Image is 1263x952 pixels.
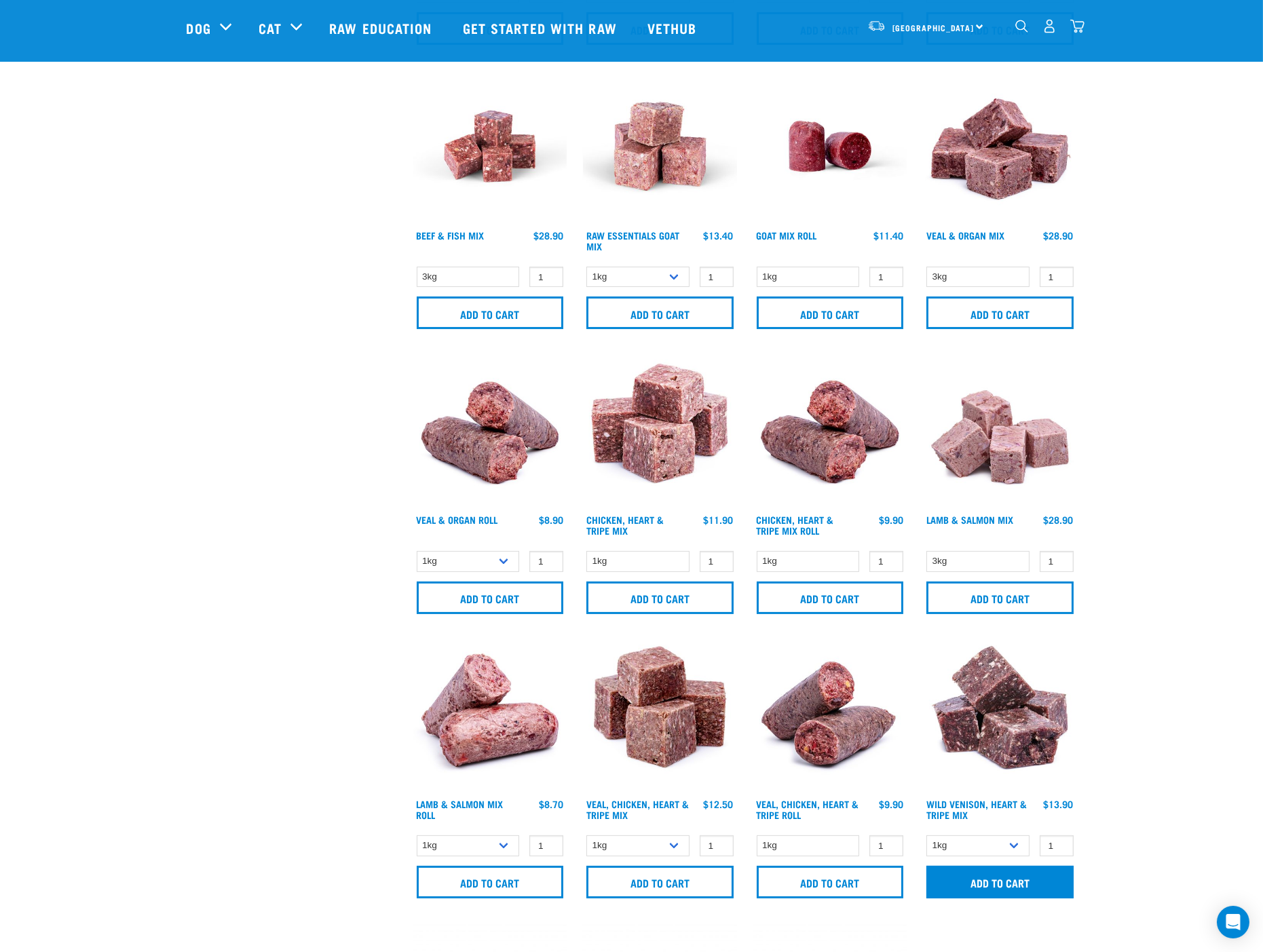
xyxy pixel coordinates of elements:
input: Add to cart [757,297,904,329]
input: Add to cart [417,866,564,898]
img: 1158 Veal Organ Mix 01 [923,69,1077,223]
input: Add to cart [417,582,564,614]
a: Lamb & Salmon Mix Roll [417,801,504,817]
div: $11.90 [704,514,734,525]
a: Chicken, Heart & Tripe Mix Roll [757,517,834,533]
div: $8.90 [539,514,563,525]
a: Lamb & Salmon Mix [926,517,1013,522]
input: 1 [529,267,563,288]
a: Get started with Raw [449,1,634,55]
input: 1 [529,835,563,856]
a: Beef & Fish Mix [417,233,485,237]
div: $12.50 [704,799,734,810]
a: Veal, Chicken, Heart & Tripe Roll [757,801,859,817]
input: 1 [1040,835,1074,856]
img: 1062 Chicken Heart Tripe Mix 01 [583,354,737,508]
input: Add to cart [926,582,1074,614]
a: Goat Mix Roll [757,233,817,237]
a: Wild Venison, Heart & Tripe Mix [926,801,1027,817]
input: Add to cart [417,297,564,329]
img: 1171 Venison Heart Tripe Mix 01 [923,639,1077,793]
input: Add to cart [586,582,734,614]
input: 1 [700,267,734,288]
div: $28.90 [1044,230,1074,241]
img: 1263 Chicken Organ Roll 02 [753,639,907,793]
div: $13.90 [1044,799,1074,810]
a: Veal, Chicken, Heart & Tripe Mix [586,801,689,817]
div: $9.90 [879,799,903,810]
input: Add to cart [757,866,904,898]
img: home-icon-1@2x.png [1015,20,1028,33]
span: [GEOGRAPHIC_DATA] [892,25,975,30]
div: $8.70 [539,799,563,810]
input: 1 [869,551,903,572]
input: 1 [869,835,903,856]
div: $13.40 [704,230,734,241]
div: $11.40 [873,230,903,241]
input: Add to cart [586,866,734,898]
input: Add to cart [757,582,904,614]
img: Beef Mackerel 1 [413,69,567,223]
img: 1261 Lamb Salmon Roll 01 [413,639,567,793]
img: Veal Chicken Heart Tripe Mix 01 [583,639,737,793]
div: $28.90 [1044,514,1074,525]
div: $28.90 [533,230,563,241]
a: Raw Essentials Goat Mix [586,233,679,248]
input: 1 [529,551,563,572]
input: Add to cart [926,297,1074,329]
img: user.png [1042,19,1057,33]
input: Add to cart [586,297,734,329]
input: 1 [1040,267,1074,288]
a: Cat [259,18,282,38]
a: Veal & Organ Roll [417,517,498,522]
img: Raw Essentials Chicken Lamb Beef Bulk Minced Raw Dog Food Roll Unwrapped [753,69,907,223]
a: Veal & Organ Mix [926,233,1004,237]
a: Raw Education [316,1,449,55]
input: 1 [1040,551,1074,572]
img: Goat M Ix 38448 [583,69,737,223]
input: 1 [700,835,734,856]
img: Chicken Heart Tripe Roll 01 [753,354,907,508]
img: home-icon@2x.png [1070,19,1085,33]
input: 1 [700,551,734,572]
img: van-moving.png [867,20,886,32]
a: Vethub [634,1,714,55]
div: Open Intercom Messenger [1217,906,1249,938]
input: 1 [869,267,903,288]
img: 1029 Lamb Salmon Mix 01 [923,354,1077,508]
div: $9.90 [879,514,903,525]
a: Dog [187,18,211,38]
a: Chicken, Heart & Tripe Mix [586,517,664,533]
input: Add to cart [926,866,1074,898]
img: Veal Organ Mix Roll 01 [413,354,567,508]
